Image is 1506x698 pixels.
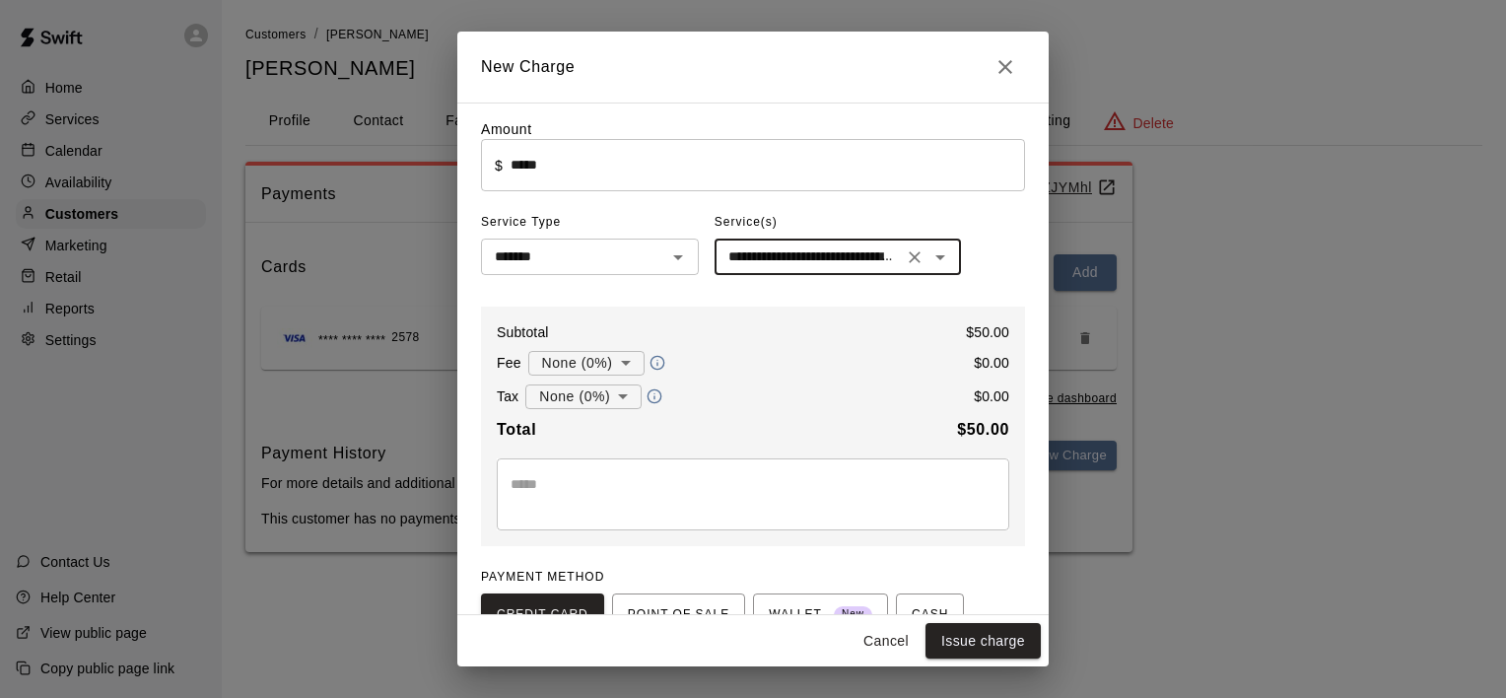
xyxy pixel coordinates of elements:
h2: New Charge [457,32,1049,103]
div: None (0%) [525,379,642,415]
p: Subtotal [497,322,549,342]
button: Close [986,47,1025,87]
p: $ 50.00 [966,322,1009,342]
p: $ 0.00 [974,353,1009,373]
span: PAYMENT METHOD [481,570,604,584]
button: Clear [901,244,928,271]
button: Issue charge [925,623,1041,660]
span: New [834,601,872,628]
span: WALLET [769,599,872,631]
p: $ 0.00 [974,386,1009,406]
button: POINT OF SALE [612,593,745,637]
button: Cancel [855,623,918,660]
p: $ [495,156,503,175]
p: Fee [497,353,521,373]
b: Total [497,421,536,438]
button: Open [664,244,692,271]
span: CASH [912,599,948,631]
button: CREDIT CARD [481,593,604,637]
button: WALLET New [753,593,888,637]
p: Tax [497,386,518,406]
span: POINT OF SALE [628,599,729,631]
span: Service Type [481,207,699,239]
label: Amount [481,121,532,137]
span: CREDIT CARD [497,599,588,631]
div: None (0%) [528,345,645,382]
button: CASH [896,593,964,637]
button: Open [926,244,954,271]
b: $ 50.00 [957,421,1009,438]
span: Service(s) [715,207,778,239]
